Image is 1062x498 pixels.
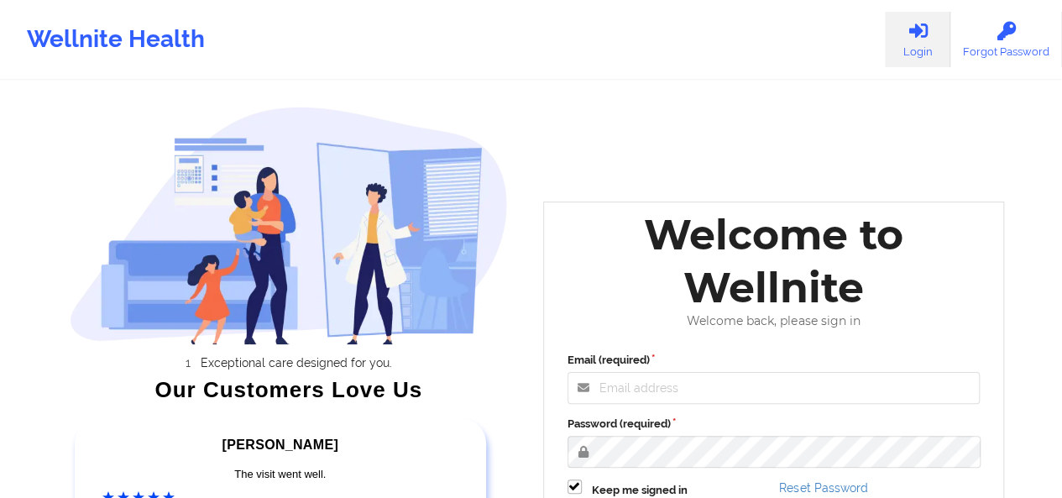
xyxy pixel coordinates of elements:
[85,356,508,370] li: Exceptional care designed for you.
[70,381,508,398] div: Our Customers Love Us
[222,438,338,452] span: [PERSON_NAME]
[556,314,992,328] div: Welcome back, please sign in
[556,208,992,314] div: Welcome to Wellnite
[950,12,1062,67] a: Forgot Password
[885,12,950,67] a: Login
[568,352,981,369] label: Email (required)
[70,106,508,344] img: wellnite-auth-hero_200.c722682e.png
[568,372,981,404] input: Email address
[779,481,867,495] a: Reset Password
[102,466,458,483] div: The visit went well.
[568,416,981,432] label: Password (required)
